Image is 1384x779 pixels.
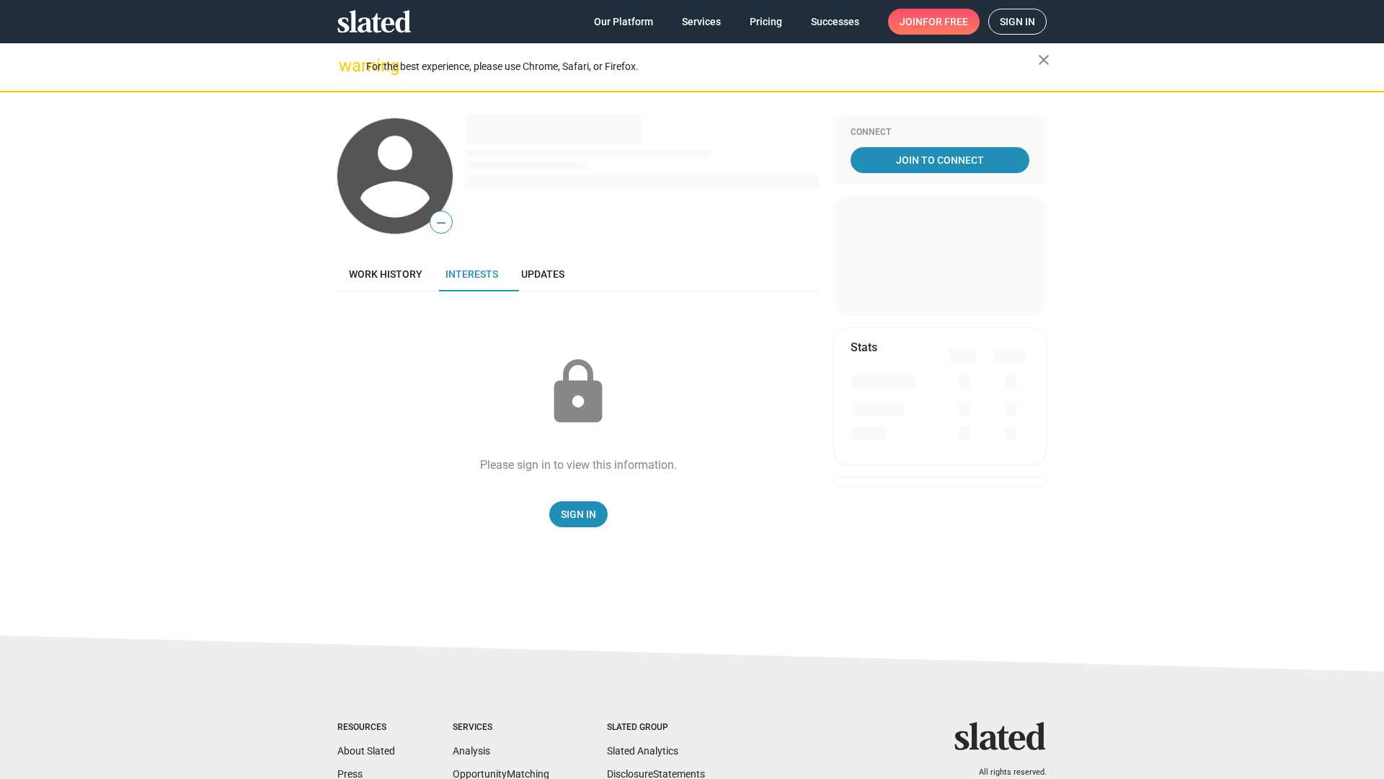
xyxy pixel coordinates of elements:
[337,722,395,734] div: Resources
[851,147,1029,173] a: Join To Connect
[521,268,564,280] span: Updates
[988,9,1047,35] a: Sign in
[607,745,678,757] a: Slated Analytics
[1000,9,1035,34] span: Sign in
[811,9,859,35] span: Successes
[510,257,576,291] a: Updates
[453,722,549,734] div: Services
[853,147,1026,173] span: Join To Connect
[923,9,968,35] span: for free
[561,501,596,527] span: Sign In
[542,356,614,428] mat-icon: lock
[480,457,677,472] div: Please sign in to view this information.
[453,745,490,757] a: Analysis
[607,722,705,734] div: Slated Group
[349,268,422,280] span: Work history
[750,9,782,35] span: Pricing
[851,340,877,355] mat-card-title: Stats
[682,9,721,35] span: Services
[549,501,608,527] a: Sign In
[430,214,452,232] span: —
[670,9,732,35] a: Services
[337,745,395,757] a: About Slated
[366,57,1038,76] div: For the best experience, please use Chrome, Safari, or Firefox.
[445,268,498,280] span: Interests
[851,127,1029,138] div: Connect
[888,9,980,35] a: Joinfor free
[900,9,968,35] span: Join
[799,9,871,35] a: Successes
[1035,51,1052,69] mat-icon: close
[434,257,510,291] a: Interests
[738,9,794,35] a: Pricing
[337,257,434,291] a: Work history
[582,9,665,35] a: Our Platform
[339,57,356,74] mat-icon: warning
[594,9,653,35] span: Our Platform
